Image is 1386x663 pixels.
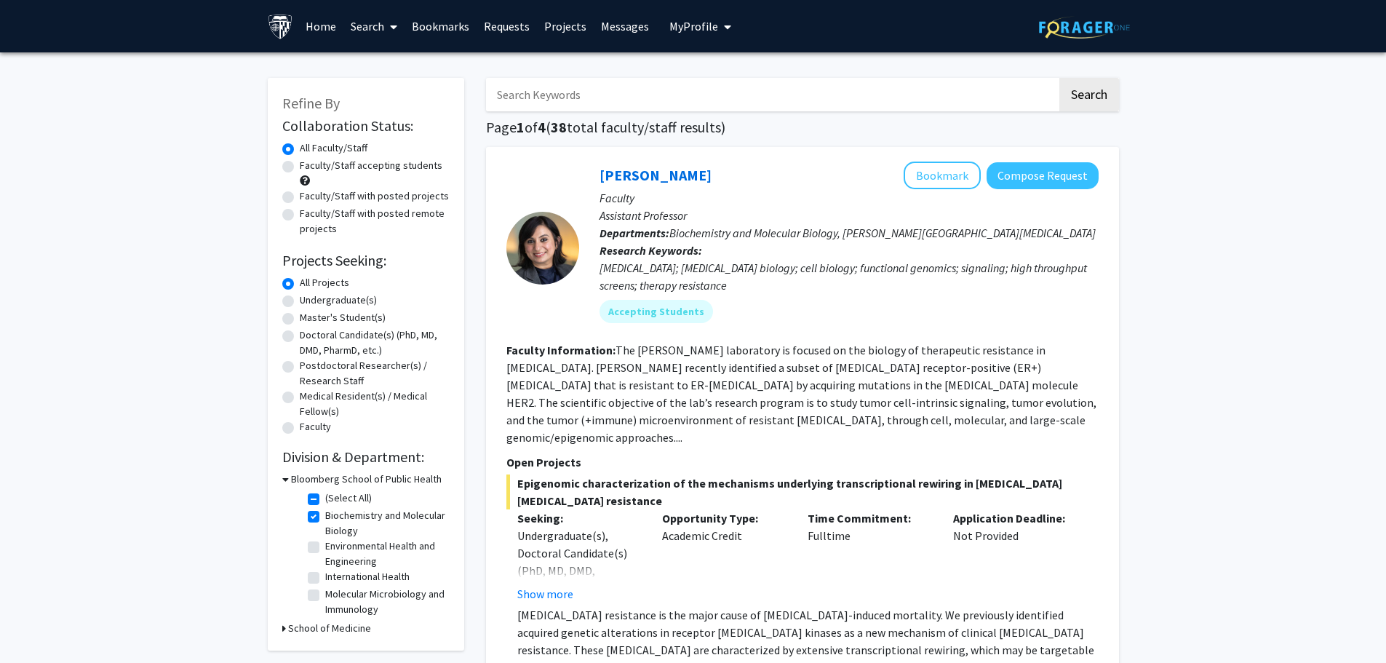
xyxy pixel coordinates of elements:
[486,119,1119,136] h1: Page of ( total faculty/staff results)
[600,166,712,184] a: [PERSON_NAME]
[600,300,713,323] mat-chip: Accepting Students
[538,118,546,136] span: 4
[517,118,525,136] span: 1
[298,1,343,52] a: Home
[669,19,718,33] span: My Profile
[300,389,450,419] label: Medical Resident(s) / Medical Fellow(s)
[904,162,981,189] button: Add Utthara Nayar to Bookmarks
[669,226,1096,240] span: Biochemistry and Molecular Biology, [PERSON_NAME][GEOGRAPHIC_DATA][MEDICAL_DATA]
[537,1,594,52] a: Projects
[808,509,931,527] p: Time Commitment:
[594,1,656,52] a: Messages
[600,243,702,258] b: Research Keywords:
[325,539,446,569] label: Environmental Health and Engineering
[300,327,450,358] label: Doctoral Candidate(s) (PhD, MD, DMD, PharmD, etc.)
[600,259,1099,294] div: [MEDICAL_DATA]; [MEDICAL_DATA] biology; cell biology; functional genomics; signaling; high throug...
[506,453,1099,471] p: Open Projects
[282,117,450,135] h2: Collaboration Status:
[506,343,1096,445] fg-read-more: The [PERSON_NAME] laboratory is focused on the biology of therapeutic resistance in [MEDICAL_DATA...
[282,252,450,269] h2: Projects Seeking:
[477,1,537,52] a: Requests
[300,310,386,325] label: Master's Student(s)
[300,206,450,237] label: Faculty/Staff with posted remote projects
[1039,16,1130,39] img: ForagerOne Logo
[300,275,349,290] label: All Projects
[551,118,567,136] span: 38
[282,448,450,466] h2: Division & Department:
[987,162,1099,189] button: Compose Request to Utthara Nayar
[11,598,62,652] iframe: Chat
[325,491,372,506] label: (Select All)
[288,621,371,636] h3: School of Medicine
[291,472,442,487] h3: Bloomberg School of Public Health
[651,509,797,603] div: Academic Credit
[300,293,377,308] label: Undergraduate(s)
[325,587,446,617] label: Molecular Microbiology and Immunology
[506,343,616,357] b: Faculty Information:
[517,585,573,603] button: Show more
[942,509,1088,603] div: Not Provided
[300,188,449,204] label: Faculty/Staff with posted projects
[268,14,293,39] img: Johns Hopkins University Logo
[506,475,1099,509] span: Epigenomic characterization of the mechanisms underlying transcriptional rewiring in [MEDICAL_DAT...
[300,158,442,173] label: Faculty/Staff accepting students
[600,207,1099,224] p: Assistant Professor
[405,1,477,52] a: Bookmarks
[486,78,1057,111] input: Search Keywords
[300,358,450,389] label: Postdoctoral Researcher(s) / Research Staff
[662,509,786,527] p: Opportunity Type:
[282,94,340,112] span: Refine By
[797,509,942,603] div: Fulltime
[325,569,410,584] label: International Health
[343,1,405,52] a: Search
[1059,78,1119,111] button: Search
[325,508,446,539] label: Biochemistry and Molecular Biology
[517,509,641,527] p: Seeking:
[953,509,1077,527] p: Application Deadline:
[300,140,367,156] label: All Faculty/Staff
[300,419,331,434] label: Faculty
[600,189,1099,207] p: Faculty
[600,226,669,240] b: Departments:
